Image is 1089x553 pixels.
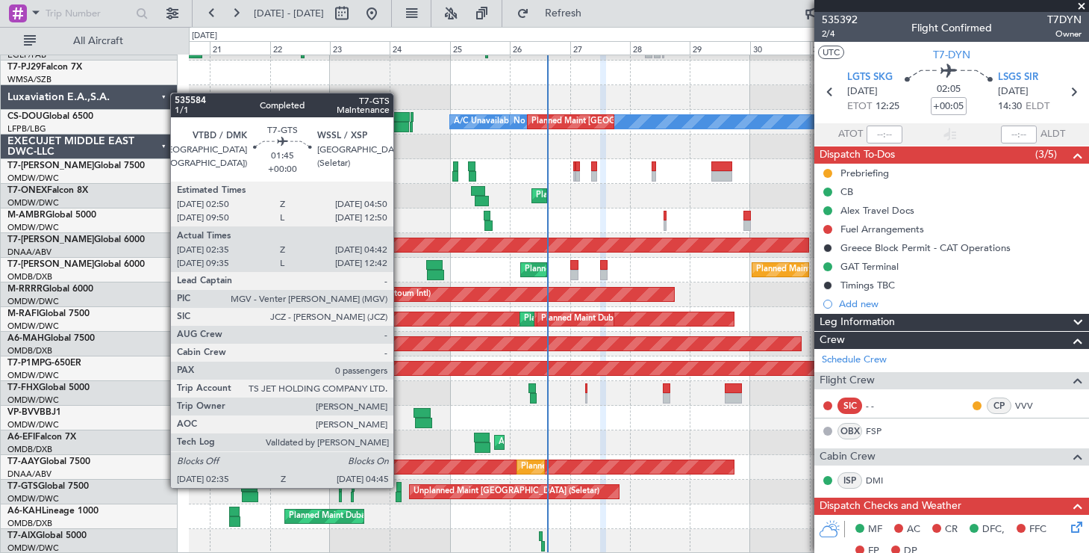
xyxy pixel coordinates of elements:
div: Planned Maint Dubai (Al Maktoum Intl) [291,160,438,182]
a: T7-ONEXFalcon 8X [7,186,88,195]
div: Planned Maint Dubai (Al Maktoum Intl) [289,505,436,528]
span: T7-[PERSON_NAME] [7,260,94,269]
span: Dispatch To-Dos [820,146,895,164]
a: OMDW/DWC [7,296,59,307]
a: OMDW/DWC [7,173,59,184]
span: Crew [820,332,845,349]
span: Dispatch Checks and Weather [820,498,961,515]
div: Planned Maint [GEOGRAPHIC_DATA] ([GEOGRAPHIC_DATA] Intl) [231,333,481,355]
div: 22 [270,41,330,55]
div: Planned Maint Dubai (Al Maktoum Intl) [343,234,490,256]
span: T7-AAY [7,457,40,466]
div: Greece Block Permit - CAT Operations [840,241,1011,254]
button: UTC [818,46,844,59]
div: Unplanned Maint [GEOGRAPHIC_DATA] (Seletar) [414,481,599,503]
span: ETOT [847,99,872,114]
div: 25 [450,41,510,55]
div: Planned Maint [GEOGRAPHIC_DATA] ([GEOGRAPHIC_DATA]) [531,111,767,133]
div: 21 [210,41,269,55]
span: 2/4 [822,28,858,40]
div: No Crew [514,111,548,133]
div: Planned Maint Dubai (Al Maktoum Intl) [536,185,683,207]
a: T7-P1MPG-650ER [7,359,81,368]
div: Planned Maint Dubai (Al Maktoum Intl) [284,283,431,306]
a: T7-AIXGlobal 5000 [7,531,87,540]
span: DFC, [982,522,1005,537]
a: OMDW/DWC [7,493,59,504]
a: M-RRRRGlobal 6000 [7,285,93,294]
a: T7-[PERSON_NAME]Global 7500 [7,161,145,170]
div: Alex Travel Docs [840,204,914,217]
div: 29 [690,41,749,55]
span: 12:25 [876,99,899,114]
span: LSGS SIR [998,70,1038,85]
span: ELDT [1026,99,1049,114]
span: T7-AIX [7,531,36,540]
span: Owner [1047,28,1082,40]
span: AC [907,522,920,537]
a: T7-[PERSON_NAME]Global 6000 [7,235,145,244]
span: M-RRRR [7,285,43,294]
span: [DATE] - [DATE] [254,7,324,20]
a: DNAA/ABV [7,247,52,258]
div: 31 [810,41,870,55]
a: OMDB/DXB [7,444,52,455]
span: T7-FHX [7,383,39,392]
span: [DATE] [998,84,1029,99]
input: --:-- [867,126,902,143]
a: T7-AAYGlobal 7500 [7,457,90,466]
input: Trip Number [46,2,131,25]
span: 14:30 [998,99,1022,114]
button: Refresh [510,1,599,25]
div: Planned Maint Dubai (Al Maktoum Intl) [541,308,688,330]
div: OBX [837,423,862,439]
div: Planned Maint Dubai (Al Maktoum Intl) [521,456,668,478]
div: 28 [630,41,690,55]
a: OMDW/DWC [7,321,59,332]
a: A6-KAHLineage 1000 [7,507,99,516]
span: 02:05 [937,82,961,97]
div: GAT Terminal [840,260,899,273]
span: T7-GTS [7,482,38,491]
a: T7-[PERSON_NAME]Global 6000 [7,260,145,269]
span: CR [945,522,958,537]
div: ISP [837,472,862,489]
a: T7-PJ29Falcon 7X [7,63,82,72]
a: VP-BVVBBJ1 [7,408,61,417]
a: M-RAFIGlobal 7500 [7,309,90,318]
span: ATOT [838,127,863,142]
span: M-AMBR [7,211,46,220]
span: T7-PJ29 [7,63,41,72]
span: LGTS SKG [847,70,893,85]
span: T7-P1MP [7,359,45,368]
a: FSP [866,424,899,438]
div: Flight Confirmed [911,20,992,36]
span: 535392 [822,12,858,28]
a: DMI [866,474,899,487]
span: T7-DYN [933,47,970,63]
div: Planned Maint [GEOGRAPHIC_DATA] ([GEOGRAPHIC_DATA] Intl) [525,259,774,281]
a: DNAA/ABV [7,469,52,480]
a: OMDW/DWC [7,395,59,406]
a: WMSA/SZB [7,74,52,85]
a: LFPB/LBG [7,123,46,135]
a: CS-DOUGlobal 6500 [7,112,93,121]
a: Schedule Crew [822,353,887,368]
button: All Aircraft [16,29,162,53]
span: T7-[PERSON_NAME] [7,235,94,244]
a: OMDB/DXB [7,271,52,282]
div: Fuel Arrangements [840,223,924,235]
span: Leg Information [820,314,895,331]
a: A6-MAHGlobal 7500 [7,334,95,343]
div: Planned Maint Dubai (Al Maktoum Intl) [524,308,671,330]
div: CP [987,398,1011,414]
div: SIC [837,398,862,414]
a: EGLF/FAB [7,49,46,61]
span: A6-EFI [7,433,35,442]
div: AOG Maint [GEOGRAPHIC_DATA] (Dubai Intl) [499,431,673,454]
div: Planned Maint [GEOGRAPHIC_DATA] ([GEOGRAPHIC_DATA]) [369,382,604,404]
div: Timings TBC [840,279,895,291]
span: VP-BVV [7,408,40,417]
a: A6-EFIFalcon 7X [7,433,76,442]
a: VVV [1015,399,1049,413]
